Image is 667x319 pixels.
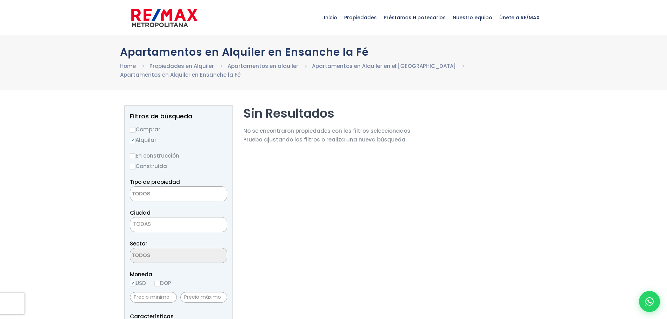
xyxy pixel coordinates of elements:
span: Sector [130,240,147,247]
input: Precio máximo [180,292,227,303]
input: Construida [130,164,136,169]
label: En construcción [130,151,227,160]
h2: Sin Resultados [243,105,411,121]
a: Home [120,62,136,70]
label: USD [130,279,146,287]
span: TODAS [130,217,227,232]
h2: Filtros de búsqueda [130,113,227,120]
input: En construcción [130,153,136,159]
h1: Apartamentos en Alquiler en Ensanche la Fé [120,46,547,58]
input: DOP [154,281,160,286]
textarea: Search [130,248,198,263]
input: USD [130,281,136,286]
label: Construida [130,162,227,171]
span: Tipo de propiedad [130,178,180,186]
a: Propiedades en Alquiler [150,62,214,70]
a: Apartamentos en Alquiler en el [GEOGRAPHIC_DATA] [312,62,456,70]
input: Alquilar [130,138,136,143]
textarea: Search [130,187,198,202]
span: Únete a RE/MAX [496,7,543,28]
span: TODAS [133,220,151,228]
span: Nuestro equipo [449,7,496,28]
label: Comprar [130,125,227,134]
p: No se encontraron propiedades con los filtros seleccionados. Prueba ajustando los filtros o reali... [243,126,411,144]
span: Préstamos Hipotecarios [380,7,449,28]
span: TODAS [130,219,227,229]
input: Comprar [130,127,136,133]
span: Inicio [320,7,341,28]
li: Apartamentos en Alquiler en Ensanche la Fé [120,70,241,79]
label: Alquilar [130,136,227,144]
span: Ciudad [130,209,151,216]
img: remax-metropolitana-logo [131,7,197,28]
span: Moneda [130,270,227,279]
input: Precio mínimo [130,292,177,303]
label: DOP [154,279,171,287]
span: Propiedades [341,7,380,28]
a: Apartamentos en alquiler [228,62,298,70]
